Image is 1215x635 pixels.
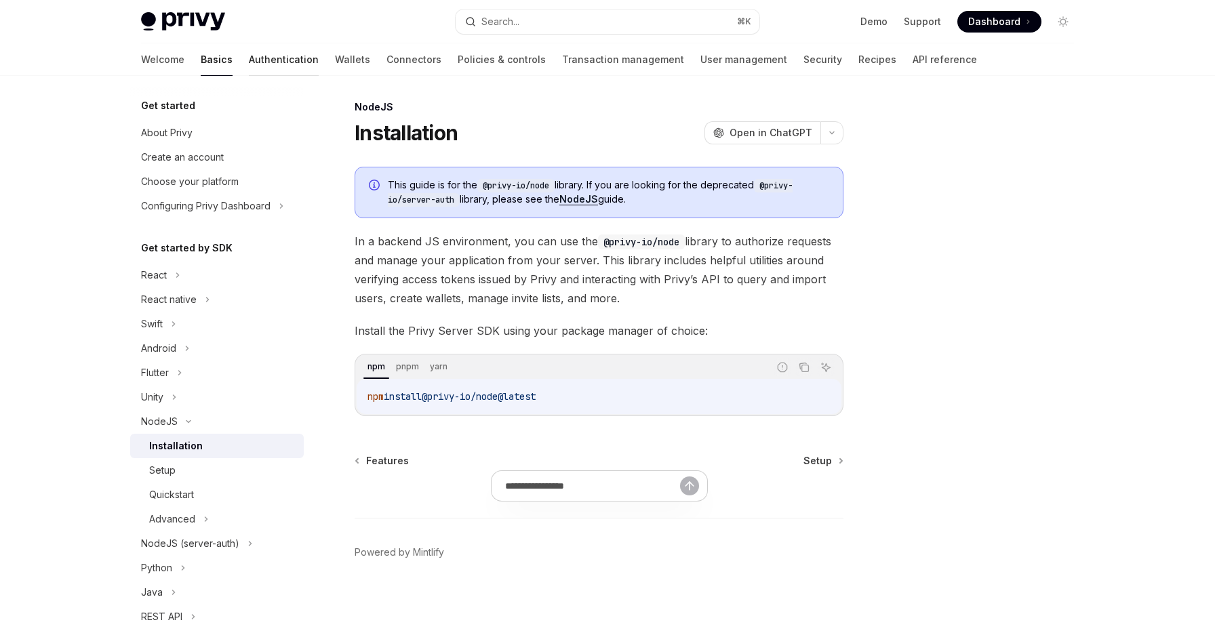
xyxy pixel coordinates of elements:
img: light logo [141,12,225,31]
span: Dashboard [968,15,1020,28]
svg: Info [369,180,382,193]
div: React [141,267,167,283]
h1: Installation [355,121,458,145]
div: npm [363,359,389,375]
h5: Get started [141,98,195,114]
a: Security [803,43,842,76]
a: Recipes [858,43,896,76]
div: Search... [481,14,519,30]
button: NodeJS (server-auth) [130,531,304,556]
code: @privy-io/node [477,179,555,192]
a: Create an account [130,145,304,169]
div: Quickstart [149,487,194,503]
button: Configuring Privy Dashboard [130,194,304,218]
button: React [130,263,304,287]
div: NodeJS (server-auth) [141,535,239,552]
div: React native [141,291,197,308]
div: pnpm [392,359,423,375]
code: @privy-io/server-auth [388,179,793,207]
a: Quickstart [130,483,304,507]
div: Installation [149,438,203,454]
a: Demo [860,15,888,28]
div: Create an account [141,149,224,165]
div: Java [141,584,163,600]
a: Powered by Mintlify [355,546,444,559]
button: Report incorrect code [774,359,791,376]
button: Ask AI [817,359,835,376]
a: Connectors [386,43,441,76]
span: In a backend JS environment, you can use the library to authorize requests and manage your applic... [355,232,843,308]
input: Ask a question... [505,471,680,501]
button: Advanced [130,507,304,531]
a: Dashboard [957,11,1041,33]
div: Choose your platform [141,173,239,190]
a: Support [904,15,941,28]
a: Setup [130,458,304,483]
button: React native [130,287,304,312]
button: Send message [680,476,699,495]
button: NodeJS [130,409,304,434]
button: Search...⌘K [456,9,759,34]
span: install [384,390,422,403]
span: npm [367,390,384,403]
div: Python [141,560,172,576]
button: Toggle dark mode [1052,11,1074,33]
button: Copy the contents from the code block [795,359,813,376]
div: Android [141,340,176,356]
button: Flutter [130,361,304,385]
button: Open in ChatGPT [704,121,820,144]
div: Swift [141,316,163,332]
div: Unity [141,389,163,405]
button: Swift [130,312,304,336]
span: Features [366,454,409,468]
a: Basics [201,43,233,76]
h5: Get started by SDK [141,240,233,256]
a: Setup [803,454,842,468]
div: Flutter [141,365,169,381]
button: REST API [130,605,304,629]
a: API reference [913,43,977,76]
code: @privy-io/node [598,234,685,249]
a: Choose your platform [130,169,304,194]
span: Install the Privy Server SDK using your package manager of choice: [355,321,843,340]
button: Unity [130,385,304,409]
span: @privy-io/node@latest [422,390,536,403]
div: About Privy [141,125,193,141]
a: NodeJS [559,193,598,205]
span: Open in ChatGPT [730,126,812,140]
button: Android [130,336,304,361]
span: This guide is for the library. If you are looking for the deprecated library, please see the guide. [388,178,829,207]
a: Installation [130,434,304,458]
div: Advanced [149,511,195,527]
a: User management [700,43,787,76]
a: Authentication [249,43,319,76]
div: NodeJS [141,413,178,430]
a: About Privy [130,121,304,145]
a: Welcome [141,43,184,76]
a: Wallets [335,43,370,76]
a: Transaction management [562,43,684,76]
a: Policies & controls [458,43,546,76]
div: Setup [149,462,176,478]
span: ⌘ K [737,16,751,27]
div: NodeJS [355,100,843,114]
button: Java [130,580,304,605]
span: Setup [803,454,832,468]
div: REST API [141,609,182,625]
a: Features [356,454,409,468]
div: yarn [426,359,452,375]
button: Python [130,556,304,580]
div: Configuring Privy Dashboard [141,198,271,214]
